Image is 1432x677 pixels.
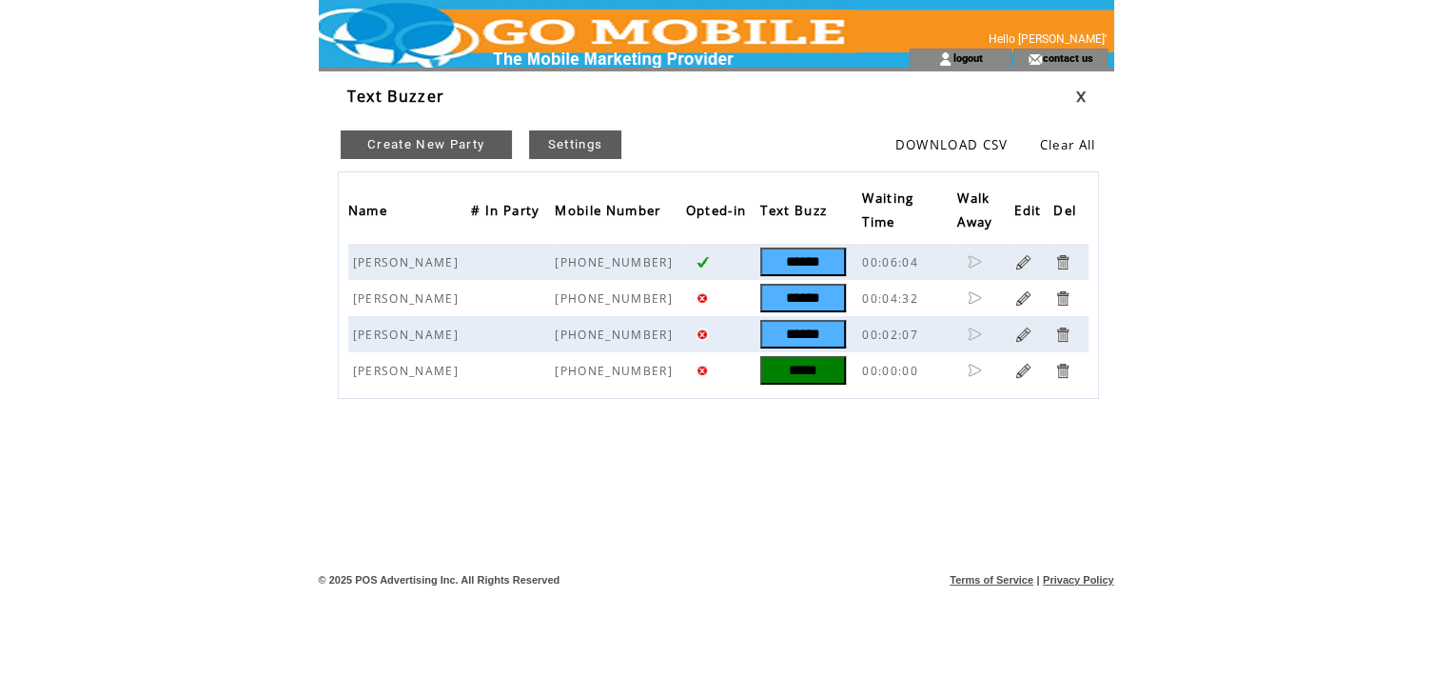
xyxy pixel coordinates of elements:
a: Click to delete [1053,253,1071,271]
a: Click to delete [1053,362,1071,380]
img: contact_us_icon.gif [1028,51,1042,67]
span: [PERSON_NAME] [353,327,463,343]
span: Edit [1014,197,1046,229]
a: Create New Party [341,130,512,159]
a: Terms of Service [950,574,1033,586]
span: [PERSON_NAME] [353,290,463,307]
span: Text Buzzer [347,86,445,107]
span: [PERSON_NAME] [353,363,463,379]
span: Waiting Time [862,185,913,240]
a: Clear All [1040,136,1096,153]
span: Opted-in [686,197,752,229]
a: DOWNLOAD CSV [895,136,1009,153]
a: logout [952,51,982,64]
a: Click to edit [1014,326,1032,344]
span: [PHONE_NUMBER] [555,363,677,379]
a: Privacy Policy [1043,574,1114,586]
a: Click to set as walk away [967,254,982,269]
a: Click to edit [1014,362,1032,380]
span: Mobile Number [555,197,665,229]
span: [PERSON_NAME] [353,254,463,270]
span: 00:02:07 [862,327,923,343]
span: | [1036,574,1039,586]
span: 00:06:04 [862,254,923,270]
span: 00:00:00 [862,363,923,379]
span: Name [348,197,392,229]
span: # In Party [471,197,544,229]
span: Hello [PERSON_NAME]' [989,32,1107,46]
a: Click to set as walk away [967,290,982,306]
a: Click to delete [1053,326,1071,344]
span: [PHONE_NUMBER] [555,254,677,270]
img: account_icon.gif [938,51,952,67]
span: Del [1053,197,1081,229]
a: Settings [529,130,622,159]
span: Text Buzz [760,197,832,229]
span: 00:04:32 [862,290,923,307]
span: [PHONE_NUMBER] [555,327,677,343]
span: Walk Away [957,185,997,240]
a: contact us [1042,51,1092,64]
span: © 2025 POS Advertising Inc. All Rights Reserved [319,574,560,586]
a: Click to edit [1014,289,1032,308]
a: Click to edit [1014,253,1032,271]
a: Click to set as walk away [967,363,982,378]
span: [PHONE_NUMBER] [555,290,677,307]
a: Click to set as walk away [967,327,982,342]
a: Click to delete [1053,289,1071,308]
